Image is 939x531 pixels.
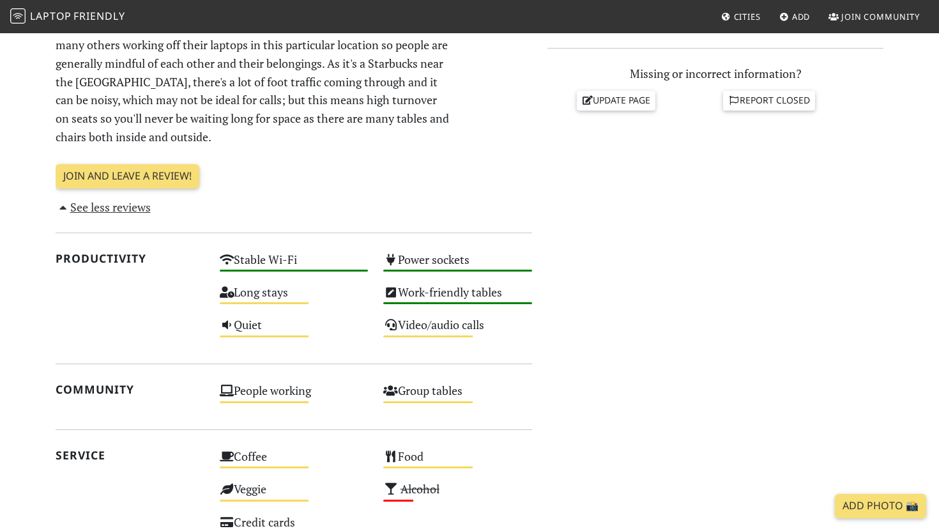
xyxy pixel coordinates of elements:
[841,11,920,22] span: Join Community
[376,282,540,314] div: Work-friendly tables
[56,449,204,462] h2: Service
[56,383,204,396] h2: Community
[212,479,376,511] div: Veggie
[212,282,376,314] div: Long stays
[30,9,72,23] span: Laptop
[547,65,883,83] p: Missing or incorrect information?
[10,6,125,28] a: LaptopFriendly LaptopFriendly
[56,164,199,189] a: Join and leave a review!
[723,91,815,110] a: Report closed
[792,11,811,22] span: Add
[376,446,540,479] div: Food
[774,5,816,28] a: Add
[823,5,925,28] a: Join Community
[73,9,125,23] span: Friendly
[212,446,376,479] div: Coffee
[376,249,540,282] div: Power sockets
[401,481,439,496] s: Alcohol
[56,199,151,215] a: See less reviews
[577,91,656,110] a: Update page
[10,8,26,24] img: LaptopFriendly
[376,314,540,347] div: Video/audio calls
[212,380,376,413] div: People working
[835,494,926,518] a: Add Photo 📸
[212,249,376,282] div: Stable Wi-Fi
[56,252,204,265] h2: Productivity
[734,11,761,22] span: Cities
[716,5,766,28] a: Cities
[376,380,540,413] div: Group tables
[212,314,376,347] div: Quiet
